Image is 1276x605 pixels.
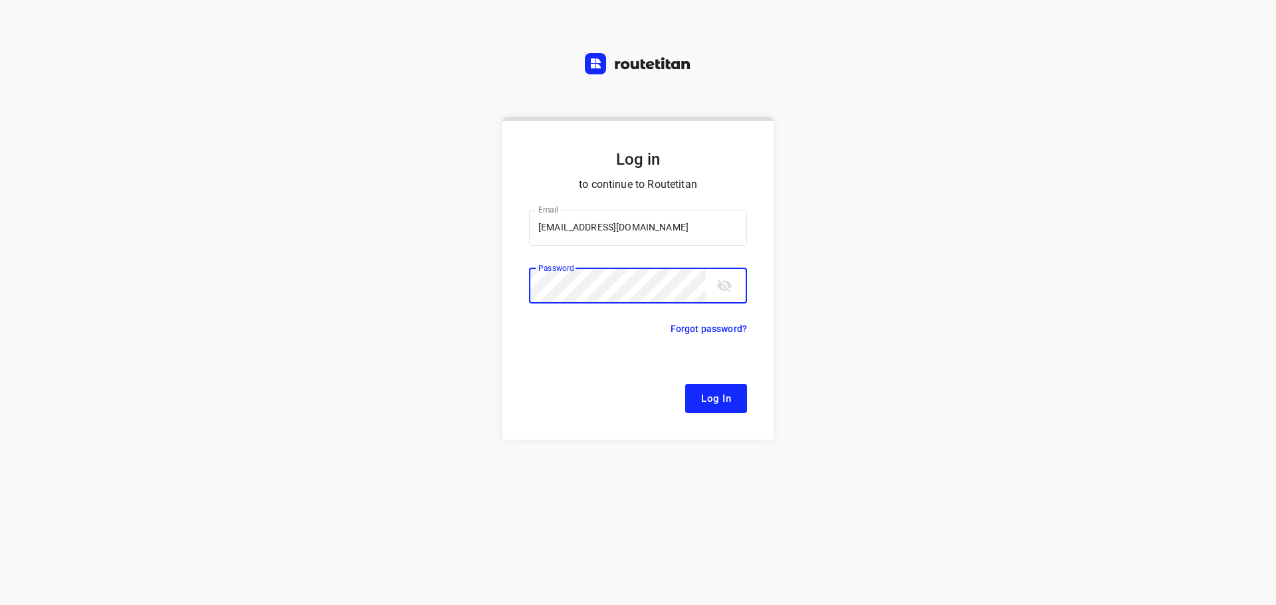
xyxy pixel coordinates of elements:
img: Routetitan [585,53,691,74]
span: Log In [701,390,731,407]
h5: Log in [529,149,747,170]
button: toggle password visibility [711,272,738,299]
button: Log In [685,384,747,413]
p: to continue to Routetitan [529,175,747,194]
p: Forgot password? [671,321,747,337]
